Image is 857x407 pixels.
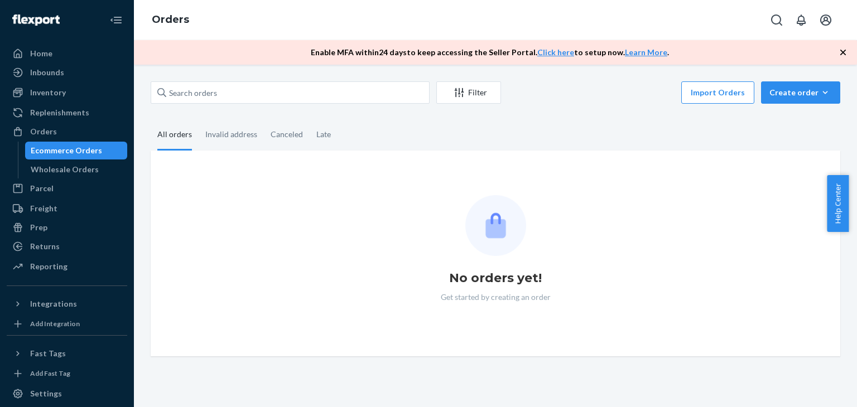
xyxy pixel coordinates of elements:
[7,84,127,101] a: Inventory
[157,120,192,151] div: All orders
[31,145,102,156] div: Ecommerce Orders
[25,142,128,159] a: Ecommerce Orders
[30,183,54,194] div: Parcel
[30,369,70,378] div: Add Fast Tag
[7,200,127,217] a: Freight
[271,120,303,149] div: Canceled
[769,87,832,98] div: Create order
[765,9,788,31] button: Open Search Box
[7,345,127,362] button: Fast Tags
[815,9,837,31] button: Open account menu
[30,203,57,214] div: Freight
[25,161,128,178] a: Wholesale Orders
[151,81,430,104] input: Search orders
[437,87,500,98] div: Filter
[7,238,127,255] a: Returns
[31,164,99,175] div: Wholesale Orders
[30,241,60,252] div: Returns
[449,269,542,287] h1: No orders yet!
[441,292,551,303] p: Get started by creating an order
[7,295,127,313] button: Integrations
[436,81,501,104] button: Filter
[30,261,68,272] div: Reporting
[30,298,77,309] div: Integrations
[311,47,669,58] p: Enable MFA within 24 days to keep accessing the Seller Portal. to setup now. .
[30,348,66,359] div: Fast Tags
[537,47,574,57] a: Click here
[105,9,127,31] button: Close Navigation
[7,64,127,81] a: Inbounds
[465,195,526,256] img: Empty list
[316,120,331,149] div: Late
[205,120,257,149] div: Invalid address
[30,107,89,118] div: Replenishments
[827,175,849,232] button: Help Center
[625,47,667,57] a: Learn More
[30,388,62,399] div: Settings
[30,126,57,137] div: Orders
[30,319,80,328] div: Add Integration
[7,123,127,140] a: Orders
[681,81,754,104] button: Import Orders
[30,222,47,233] div: Prep
[30,67,64,78] div: Inbounds
[30,87,66,98] div: Inventory
[7,219,127,236] a: Prep
[7,317,127,331] a: Add Integration
[30,48,52,59] div: Home
[761,81,840,104] button: Create order
[7,385,127,403] a: Settings
[7,45,127,62] a: Home
[12,14,60,26] img: Flexport logo
[152,13,189,26] a: Orders
[7,104,127,122] a: Replenishments
[7,258,127,275] a: Reporting
[790,9,812,31] button: Open notifications
[7,367,127,380] a: Add Fast Tag
[143,4,198,36] ol: breadcrumbs
[7,180,127,197] a: Parcel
